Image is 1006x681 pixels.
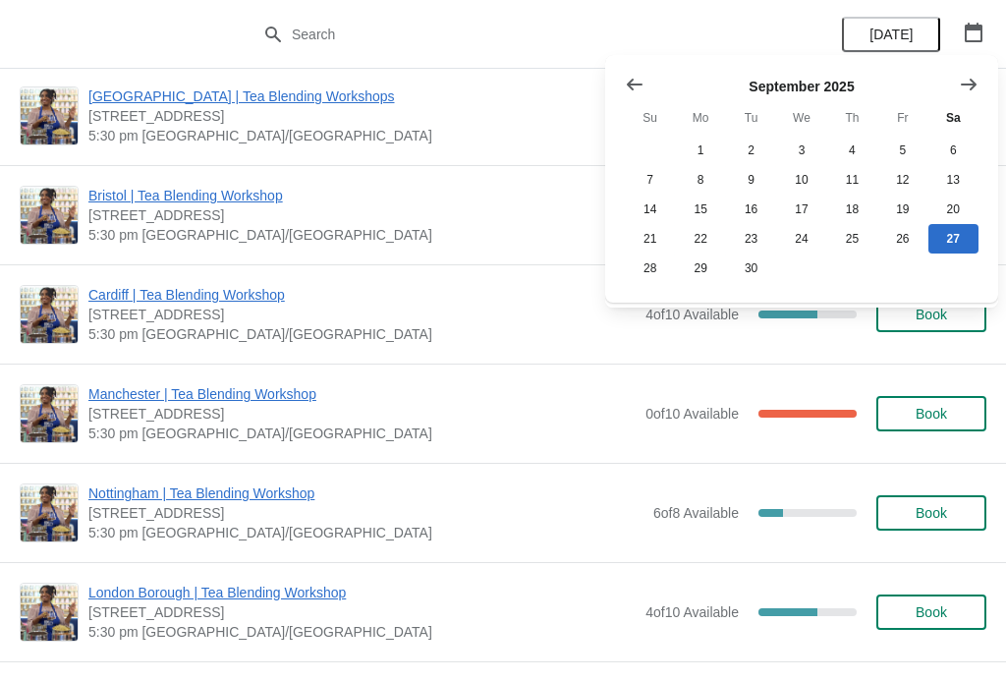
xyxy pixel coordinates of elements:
button: Friday September 5 2025 [877,136,927,165]
button: Wednesday September 10 2025 [776,165,826,195]
button: Monday September 15 2025 [675,195,725,224]
button: Saturday September 13 2025 [928,165,978,195]
button: Monday September 8 2025 [675,165,725,195]
span: 5:30 pm [GEOGRAPHIC_DATA]/[GEOGRAPHIC_DATA] [88,622,636,642]
th: Saturday [928,100,978,136]
button: Tuesday September 30 2025 [726,254,776,283]
button: Book [876,396,986,431]
th: Tuesday [726,100,776,136]
button: Friday September 12 2025 [877,165,927,195]
button: Show previous month, August 2025 [617,67,652,102]
th: Thursday [827,100,877,136]
button: Show next month, October 2025 [951,67,986,102]
button: Sunday September 14 2025 [625,195,675,224]
button: Tuesday September 23 2025 [726,224,776,254]
span: Book [916,505,947,521]
img: Manchester | Tea Blending Workshop | 57 Church St, Manchester, M4 1PD | 5:30 pm Europe/London [21,385,78,442]
button: Thursday September 4 2025 [827,136,877,165]
button: Monday September 22 2025 [675,224,725,254]
span: [STREET_ADDRESS] [88,404,636,424]
th: Monday [675,100,725,136]
span: [GEOGRAPHIC_DATA] | Tea Blending Workshops [88,86,636,106]
button: Friday September 26 2025 [877,224,927,254]
span: Manchester | Tea Blending Workshop [88,384,636,404]
img: Glasgow | Tea Blending Workshops | 215 Byres Road, Glasgow G12 8UD, UK | 5:30 pm Europe/London [21,87,78,144]
span: 0 of 10 Available [645,406,739,422]
span: Nottingham | Tea Blending Workshop [88,483,643,503]
button: Tuesday September 16 2025 [726,195,776,224]
button: Sunday September 28 2025 [625,254,675,283]
button: Saturday September 6 2025 [928,136,978,165]
span: Cardiff | Tea Blending Workshop [88,285,636,305]
button: Thursday September 11 2025 [827,165,877,195]
img: Nottingham | Tea Blending Workshop | 24 Bridlesmith Gate, Nottingham NG1 2GQ, UK | 5:30 pm Europe... [21,484,78,541]
span: 5:30 pm [GEOGRAPHIC_DATA]/[GEOGRAPHIC_DATA] [88,324,636,344]
button: Book [876,495,986,531]
button: Wednesday September 17 2025 [776,195,826,224]
span: Book [916,604,947,620]
button: Sunday September 7 2025 [625,165,675,195]
input: Search [291,17,754,52]
span: 4 of 10 Available [645,604,739,620]
button: [DATE] [842,17,940,52]
img: London Borough | Tea Blending Workshop | 7 Park St, London SE1 9AB, UK | 5:30 pm Europe/London [21,584,78,641]
span: 6 of 8 Available [653,505,739,521]
span: [STREET_ADDRESS] [88,106,636,126]
span: London Borough | Tea Blending Workshop [88,583,636,602]
span: [STREET_ADDRESS] [88,503,643,523]
button: Thursday September 25 2025 [827,224,877,254]
span: [STREET_ADDRESS] [88,205,636,225]
img: Cardiff | Tea Blending Workshop | 1-3 Royal Arcade, Cardiff CF10 1AE, UK | 5:30 pm Europe/London [21,286,78,343]
span: [STREET_ADDRESS] [88,305,636,324]
button: Tuesday September 9 2025 [726,165,776,195]
th: Sunday [625,100,675,136]
button: Saturday September 20 2025 [928,195,978,224]
span: Book [916,406,947,422]
button: Monday September 1 2025 [675,136,725,165]
button: Book [876,595,986,630]
button: Tuesday September 2 2025 [726,136,776,165]
span: [DATE] [869,27,913,42]
img: Bristol | Tea Blending Workshop | 73 Park Street, Bristol, BS1 5PB | 5:30 pm Europe/London [21,187,78,244]
button: Sunday September 21 2025 [625,224,675,254]
th: Friday [877,100,927,136]
button: Wednesday September 3 2025 [776,136,826,165]
span: Bristol | Tea Blending Workshop [88,186,636,205]
span: 5:30 pm [GEOGRAPHIC_DATA]/[GEOGRAPHIC_DATA] [88,424,636,443]
th: Wednesday [776,100,826,136]
span: 5:30 pm [GEOGRAPHIC_DATA]/[GEOGRAPHIC_DATA] [88,523,643,542]
span: 5:30 pm [GEOGRAPHIC_DATA]/[GEOGRAPHIC_DATA] [88,225,636,245]
button: Thursday September 18 2025 [827,195,877,224]
button: Monday September 29 2025 [675,254,725,283]
button: Wednesday September 24 2025 [776,224,826,254]
button: Friday September 19 2025 [877,195,927,224]
span: [STREET_ADDRESS] [88,602,636,622]
button: Today Saturday September 27 2025 [928,224,978,254]
span: 5:30 pm [GEOGRAPHIC_DATA]/[GEOGRAPHIC_DATA] [88,126,636,145]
